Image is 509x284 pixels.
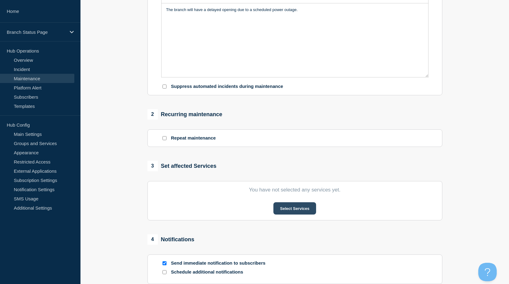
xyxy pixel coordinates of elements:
p: The branch will have a delayed opening due to a scheduled power outage. [166,7,424,13]
p: Branch Status Page [7,30,66,35]
p: Repeat maintenance [171,135,216,141]
div: Set affected Services [147,161,217,171]
p: You have not selected any services yet. [161,187,429,193]
div: Message [162,3,428,77]
button: Select Services [273,202,316,215]
div: Notifications [147,234,194,245]
span: 3 [147,161,158,171]
p: Send immediate notification to subscribers [171,260,269,266]
div: Recurring maintenance [147,109,222,120]
input: Send immediate notification to subscribers [162,261,166,265]
span: 2 [147,109,158,120]
p: Suppress automated incidents during maintenance [171,84,283,89]
input: Suppress automated incidents during maintenance [162,85,166,89]
span: 4 [147,234,158,245]
iframe: Help Scout Beacon - Open [478,263,497,281]
p: Schedule additional notifications [171,269,269,275]
input: Schedule additional notifications [162,270,166,274]
input: Repeat maintenance [162,136,166,140]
